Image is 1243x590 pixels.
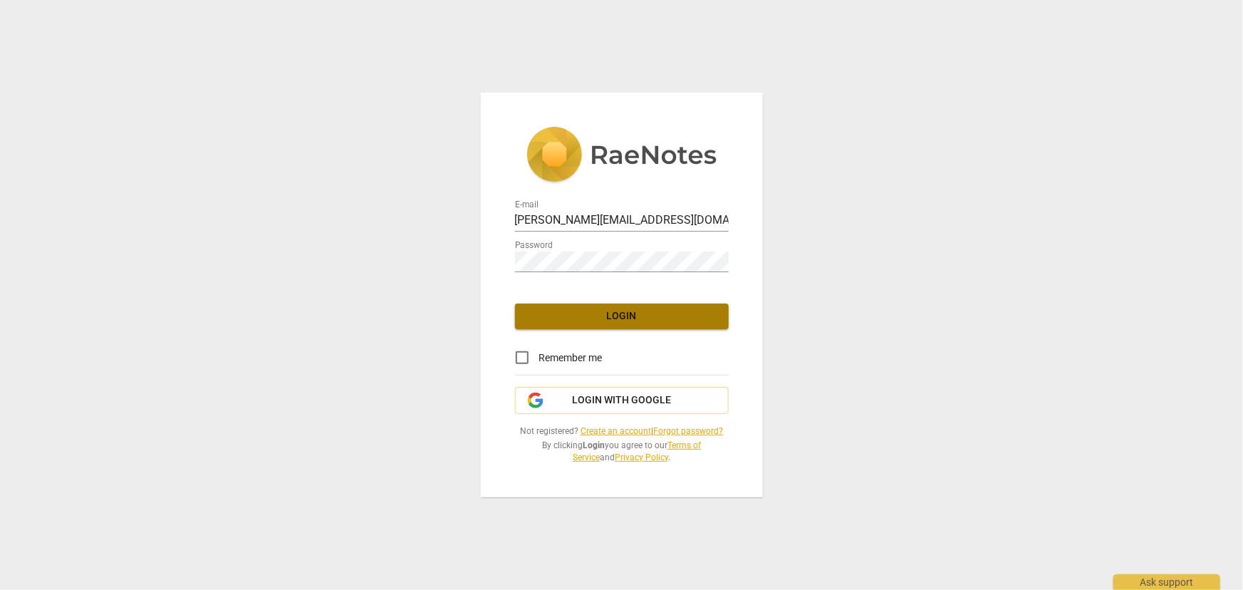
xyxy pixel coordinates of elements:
[572,393,671,408] span: Login with Google
[653,426,723,436] a: Forgot password?
[515,425,729,438] span: Not registered? |
[515,440,729,463] span: By clicking you agree to our and .
[615,452,668,462] a: Privacy Policy
[515,304,729,329] button: Login
[526,127,717,185] img: 5ac2273c67554f335776073100b6d88f.svg
[583,440,605,450] b: Login
[1113,574,1220,590] div: Ask support
[526,309,717,324] span: Login
[515,201,539,209] label: E-mail
[515,387,729,414] button: Login with Google
[581,426,651,436] a: Create an account
[573,440,701,462] a: Terms of Service
[539,351,603,366] span: Remember me
[515,242,553,250] label: Password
